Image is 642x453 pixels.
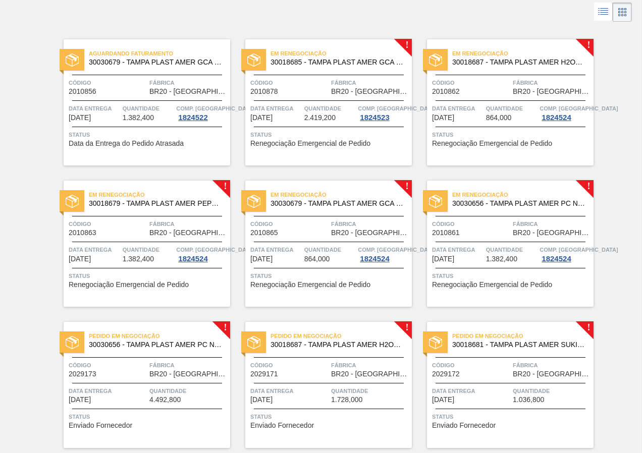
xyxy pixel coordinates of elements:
[432,78,510,88] span: Código
[230,181,412,307] a: !statusEm renegociação30030679 - TAMPA PLAST AMER GCA ZERO NIV24Código2010865FábricaBR20 - [GEOGR...
[513,370,591,378] span: BR20 - Sapucaia
[250,271,409,281] span: Status
[432,140,552,147] span: Renegociação Emergencial de Pedido
[230,39,412,165] a: !statusEm renegociação30018685 - TAMPA PLAST AMER GCA S/LINERCódigo2010878FábricaBR20 - [GEOGRAPH...
[250,140,370,147] span: Renegociação Emergencial de Pedido
[250,114,273,122] span: 12/09/2025
[432,281,552,289] span: Renegociação Emergencial de Pedido
[149,386,228,396] span: Quantidade
[149,370,228,378] span: BR20 - Sapucaia
[331,370,409,378] span: BR20 - Sapucaia
[594,3,613,22] div: Visão em Lista
[176,245,254,255] span: Comp. Carga
[452,59,585,66] span: 30018687 - TAMPA PLAST AMER H2OH LIMAO S/LINER
[513,78,591,88] span: Fábrica
[250,281,370,289] span: Renegociação Emergencial de Pedido
[149,396,181,404] span: 4.492,800
[452,331,594,341] span: Pedido em Negociação
[123,255,154,263] span: 1.382,400
[486,103,538,114] span: Quantidade
[331,360,409,370] span: Fábrica
[66,195,79,208] img: status
[452,200,585,207] span: 30030656 - TAMPA PLAST AMER PC NIV24
[271,200,404,207] span: 30030679 - TAMPA PLAST AMER GCA ZERO NIV24
[230,322,412,448] a: !statusPedido em Negociação30018687 - TAMPA PLAST AMER H2OH LIMAO S/LINERCódigo2029171FábricaBR20...
[123,114,154,122] span: 1.382,400
[69,360,147,370] span: Código
[69,114,91,122] span: 10/09/2025
[304,255,330,263] span: 864,000
[432,245,484,255] span: Data entrega
[432,130,591,140] span: Status
[176,114,209,122] div: 1824522
[412,181,594,307] a: !statusEm renegociação30030656 - TAMPA PLAST AMER PC NIV24Código2010861FábricaBR20 - [GEOGRAPHIC_...
[540,103,591,122] a: Comp. [GEOGRAPHIC_DATA]1824524
[432,114,454,122] span: 30/09/2025
[432,360,510,370] span: Código
[89,200,222,207] span: 30018679 - TAMPA PLAST AMER PEPSI ZERO S/LINER
[247,336,260,349] img: status
[48,181,230,307] a: !statusEm renegociação30018679 - TAMPA PLAST AMER PEPSI ZERO S/LINERCódigo2010863FábricaBR20 - [G...
[432,370,460,378] span: 2029172
[250,370,278,378] span: 2029171
[513,360,591,370] span: Fábrica
[432,396,454,404] span: 02/10/2025
[66,336,79,349] img: status
[123,245,174,255] span: Quantidade
[358,103,436,114] span: Comp. Carga
[69,88,96,95] span: 2010856
[432,271,591,281] span: Status
[486,255,517,263] span: 1.382,400
[69,245,120,255] span: Data entrega
[358,103,409,122] a: Comp. [GEOGRAPHIC_DATA]1824523
[48,39,230,165] a: statusAguardando Faturamento30030679 - TAMPA PLAST AMER GCA ZERO NIV24Código2010856FábricaBR20 - ...
[149,88,228,95] span: BR20 - Sapucaia
[69,386,147,396] span: Data entrega
[540,103,618,114] span: Comp. Carga
[123,103,174,114] span: Quantidade
[429,336,442,349] img: status
[513,396,544,404] span: 1.036,800
[149,229,228,237] span: BR20 - Sapucaia
[250,229,278,237] span: 2010865
[432,88,460,95] span: 2010862
[69,255,91,263] span: 30/09/2025
[250,78,329,88] span: Código
[304,103,356,114] span: Quantidade
[331,396,362,404] span: 1.728,000
[250,219,329,229] span: Código
[69,229,96,237] span: 2010863
[452,341,585,349] span: 30018681 - TAMPA PLAST AMER SUKITA S/LINER
[513,219,591,229] span: Fábrica
[149,360,228,370] span: Fábrica
[89,341,222,349] span: 30030656 - TAMPA PLAST AMER PC NIV24
[176,103,228,122] a: Comp. [GEOGRAPHIC_DATA]1824522
[271,341,404,349] span: 30018687 - TAMPA PLAST AMER H2OH LIMAO S/LINER
[176,255,209,263] div: 1824524
[66,53,79,67] img: status
[69,130,228,140] span: Status
[432,219,510,229] span: Código
[358,245,409,263] a: Comp. [GEOGRAPHIC_DATA]1824524
[250,130,409,140] span: Status
[69,396,91,404] span: 30/09/2025
[176,245,228,263] a: Comp. [GEOGRAPHIC_DATA]1824524
[429,53,442,67] img: status
[250,396,273,404] span: 02/10/2025
[271,48,412,59] span: Em renegociação
[250,422,314,429] span: Enviado Fornecedor
[89,331,230,341] span: Pedido em Negociação
[304,245,356,255] span: Quantidade
[452,48,594,59] span: Em renegociação
[69,370,96,378] span: 2029173
[513,229,591,237] span: BR20 - Sapucaia
[89,48,230,59] span: Aguardando Faturamento
[89,59,222,66] span: 30030679 - TAMPA PLAST AMER GCA ZERO NIV24
[358,114,391,122] div: 1824523
[613,3,632,22] div: Visão em Cards
[271,331,412,341] span: Pedido em Negociação
[486,245,538,255] span: Quantidade
[69,271,228,281] span: Status
[250,245,302,255] span: Data entrega
[432,255,454,263] span: 30/09/2025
